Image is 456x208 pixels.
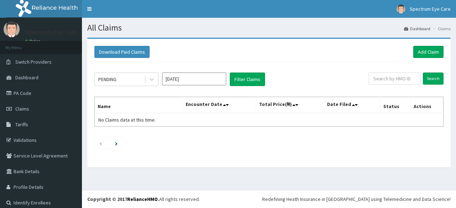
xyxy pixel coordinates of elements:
[15,121,28,128] span: Tariffs
[127,196,158,202] a: RelianceHMO
[256,97,324,113] th: Total Price(₦)
[380,97,410,113] th: Status
[4,21,20,37] img: User Image
[87,196,159,202] strong: Copyright © 2017 .
[15,74,38,81] span: Dashboard
[182,97,256,113] th: Encounter Date
[413,46,444,58] a: Add Claim
[262,196,451,203] div: Redefining Heath Insurance in [GEOGRAPHIC_DATA] using Telemedicine and Data Science!
[94,46,150,58] button: Download Paid Claims
[410,97,443,113] th: Actions
[369,73,420,85] input: Search by HMO ID
[98,76,116,83] div: PENDING
[15,106,29,112] span: Claims
[397,5,405,14] img: User Image
[99,140,102,146] a: Previous page
[324,97,380,113] th: Date Filed
[15,59,52,65] span: Switch Providers
[82,190,456,208] footer: All rights reserved.
[410,6,451,12] span: Spectrum Eye Care
[25,29,77,35] p: Spectrum Eye Care
[162,73,226,85] input: Select Month and Year
[95,97,183,113] th: Name
[230,73,265,86] button: Filter Claims
[98,117,156,123] span: No Claims data at this time.
[87,23,451,32] h1: All Claims
[25,39,42,44] a: Online
[431,26,451,32] li: Claims
[423,73,444,85] input: Search
[115,140,118,146] a: Next page
[404,26,430,32] a: Dashboard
